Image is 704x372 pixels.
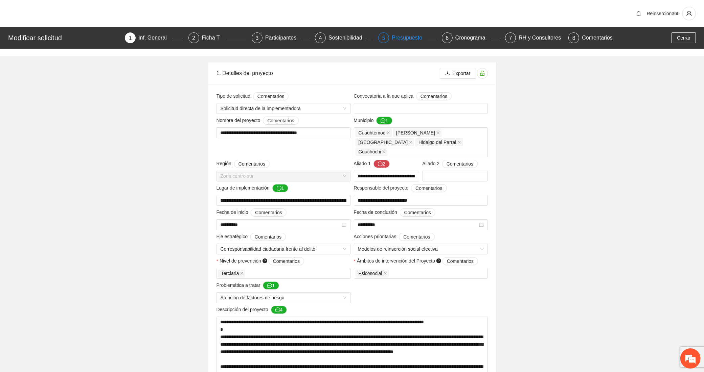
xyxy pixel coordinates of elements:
[409,141,412,144] span: close
[455,32,491,43] div: Cronograma
[272,184,289,192] button: Lugar de implementación
[477,71,487,76] span: unlock
[436,258,441,263] span: question-circle
[252,32,310,43] div: 3Participantes
[221,171,346,181] span: Zona centro sur
[416,92,452,100] button: Convocatoria a la que aplica
[250,233,286,241] button: Eje estratégico
[265,32,302,43] div: Participantes
[255,233,281,241] span: Comentarios
[188,32,246,43] div: 2Ficha T
[354,92,452,100] span: Convocatoria a la que aplica
[403,233,430,241] span: Comentarios
[415,184,442,192] span: Comentarios
[381,118,385,124] span: message
[633,8,644,19] button: bell
[683,10,696,17] span: user
[382,35,385,41] span: 5
[445,71,450,76] span: download
[328,32,368,43] div: Sostenibilidad
[217,233,286,241] span: Eje estratégico
[447,257,474,265] span: Comentarios
[356,138,414,146] span: Chihuahua
[263,117,298,125] button: Nombre del proyecto
[415,138,462,146] span: Hidalgo del Parral
[682,7,696,20] button: user
[442,32,500,43] div: 6Cronograma
[8,32,121,43] div: Modificar solicitud
[387,131,390,134] span: close
[677,34,690,42] span: Cerrar
[217,281,279,290] span: Problemática a tratar
[275,307,280,313] span: message
[221,244,346,254] span: Corresponsabilidad ciudadana frente al delito
[217,306,287,314] span: Descripción del proyecto
[378,32,436,43] div: 5Presupuesto
[263,281,279,290] button: Problemática a tratar
[218,269,246,277] span: Terciaria
[253,92,289,100] button: Tipo de solicitud
[568,32,613,43] div: 8Comentarios
[440,68,476,79] button: downloadExportar
[202,32,225,43] div: Ficha T
[217,92,289,100] span: Tipo de solicitud
[404,209,431,216] span: Comentarios
[277,186,281,191] span: message
[376,117,392,125] button: Municipio
[446,35,449,41] span: 6
[442,257,478,265] button: Ámbitos de intervención del Proyecto question-circle
[354,184,447,192] span: Responsable del proyecto
[382,150,386,153] span: close
[582,32,613,43] div: Comentarios
[436,131,440,134] span: close
[634,11,644,16] span: bell
[267,283,272,289] span: message
[359,129,385,137] span: Cuauhtémoc
[356,269,389,277] span: Psicosocial
[217,64,440,83] div: 1. Detalles del proyecto
[421,93,447,100] span: Comentarios
[505,32,563,43] div: 7RH y Consultores
[315,32,373,43] div: 4Sostenibilidad
[257,93,284,100] span: Comentarios
[220,257,304,265] span: Nivel de prevención
[217,184,289,192] span: Lugar de implementación
[269,257,304,265] button: Nivel de prevención question-circle
[477,68,488,79] button: unlock
[373,160,390,168] button: Aliado 1
[354,160,390,168] span: Aliado 1
[359,148,381,155] span: Guachochi
[251,208,286,217] button: Fecha de inicio
[234,160,270,168] button: Región
[319,35,322,41] span: 4
[399,233,434,241] button: Acciones prioritarias
[400,208,435,217] button: Fecha de conclusión
[356,148,388,156] span: Guachochi
[354,117,393,125] span: Municipio
[125,32,183,43] div: 1Inf. General
[647,11,680,16] span: Reinsercion360
[273,257,300,265] span: Comentarios
[255,209,282,216] span: Comentarios
[411,184,447,192] button: Responsable del proyecto
[442,160,478,168] button: Aliado 2
[359,139,408,146] span: [GEOGRAPHIC_DATA]
[239,160,265,168] span: Comentarios
[192,35,195,41] span: 2
[453,70,471,77] span: Exportar
[384,272,387,275] span: close
[217,160,270,168] span: Región
[358,244,484,254] span: Modelos de reinserción social efectiva
[418,139,456,146] span: Hidalgo del Parral
[221,103,346,114] span: Solicitud directa de la implementadora
[359,270,382,277] span: Psicosocial
[354,208,436,217] span: Fecha de conclusión
[271,306,287,314] button: Descripción del proyecto
[221,270,239,277] span: Terciaria
[217,208,287,217] span: Fecha de inicio
[423,160,478,168] span: Aliado 2
[221,293,346,303] span: Atención de factores de riesgo
[378,162,383,167] span: message
[267,117,294,124] span: Comentarios
[393,129,441,137] span: Aquiles Serdán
